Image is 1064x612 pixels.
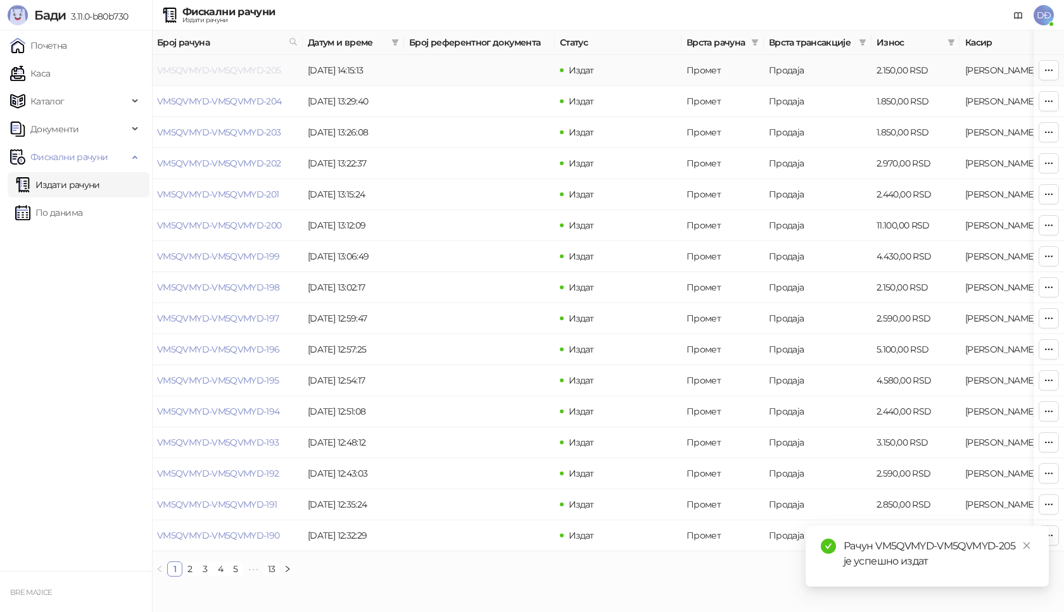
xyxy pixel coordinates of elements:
span: filter [391,39,399,46]
td: Продаја [764,241,871,272]
a: VM5QVMYD-VM5QVMYD-201 [157,189,279,200]
td: [DATE] 13:15:24 [303,179,404,210]
td: Промет [681,55,764,86]
td: 1.850,00 RSD [871,117,960,148]
td: VM5QVMYD-VM5QVMYD-199 [152,241,303,272]
td: Продаја [764,520,871,551]
td: VM5QVMYD-VM5QVMYD-194 [152,396,303,427]
td: Промет [681,272,764,303]
a: 3 [198,562,212,576]
td: [DATE] 13:29:40 [303,86,404,117]
td: VM5QVMYD-VM5QVMYD-203 [152,117,303,148]
td: 2.970,00 RSD [871,148,960,179]
td: Промет [681,427,764,458]
td: 2.590,00 RSD [871,303,960,334]
td: Продаја [764,458,871,489]
a: 2 [183,562,197,576]
td: [DATE] 13:26:08 [303,117,404,148]
td: Продаја [764,55,871,86]
td: 3.150,00 RSD [871,427,960,458]
a: Каса [10,61,50,86]
span: Издат [569,468,594,479]
td: [DATE] 12:48:12 [303,427,404,458]
a: VM5QVMYD-VM5QVMYD-197 [157,313,279,324]
a: VM5QVMYD-VM5QVMYD-200 [157,220,282,231]
td: Промет [681,489,764,520]
td: [DATE] 13:22:37 [303,148,404,179]
td: Промет [681,210,764,241]
td: VM5QVMYD-VM5QVMYD-205 [152,55,303,86]
span: Издат [569,344,594,355]
span: Издат [569,65,594,76]
td: VM5QVMYD-VM5QVMYD-196 [152,334,303,365]
a: Документација [1008,5,1029,25]
td: Продаја [764,272,871,303]
a: По данима [15,200,82,225]
li: 2 [182,561,198,577]
a: VM5QVMYD-VM5QVMYD-193 [157,437,279,448]
span: filter [945,33,958,52]
a: VM5QVMYD-VM5QVMYD-202 [157,158,281,169]
td: [DATE] 13:02:17 [303,272,404,303]
td: Продаја [764,489,871,520]
a: VM5QVMYD-VM5QVMYD-204 [157,96,282,107]
span: Фискални рачуни [30,144,108,170]
div: Рачун VM5QVMYD-VM5QVMYD-205 је успешно издат [844,539,1034,569]
span: Документи [30,116,79,142]
li: 13 [263,561,280,577]
td: Промет [681,86,764,117]
td: VM5QVMYD-VM5QVMYD-201 [152,179,303,210]
a: Close [1020,539,1034,553]
span: check-circle [821,539,836,554]
span: Издат [569,530,594,541]
a: VM5QVMYD-VM5QVMYD-203 [157,127,281,138]
a: VM5QVMYD-VM5QVMYD-196 [157,344,280,355]
td: 4.580,00 RSD [871,365,960,396]
span: filter [749,33,761,52]
td: Промет [681,520,764,551]
span: Број рачуна [157,35,284,49]
th: Број рачуна [152,30,303,55]
span: DĐ [1034,5,1054,25]
td: 2.850,00 RSD [871,489,960,520]
span: Издат [569,189,594,200]
button: right [280,561,295,577]
span: filter [389,33,402,52]
span: Врста рачуна [687,35,746,49]
span: filter [751,39,759,46]
td: Промет [681,334,764,365]
a: VM5QVMYD-VM5QVMYD-195 [157,375,279,386]
li: Следећа страна [280,561,295,577]
td: Продаја [764,148,871,179]
a: 1 [168,562,182,576]
a: Издати рачуни [15,172,100,197]
td: Продаја [764,365,871,396]
td: [DATE] 13:12:09 [303,210,404,241]
span: left [156,565,163,573]
div: Фискални рачуни [182,7,275,17]
td: Промет [681,179,764,210]
td: Продаја [764,117,871,148]
li: 5 [228,561,243,577]
td: [DATE] 12:51:08 [303,396,404,427]
span: Издат [569,220,594,231]
td: Продаја [764,303,871,334]
td: VM5QVMYD-VM5QVMYD-193 [152,427,303,458]
span: Издат [569,251,594,262]
a: 5 [229,562,243,576]
td: Продаја [764,86,871,117]
span: Издат [569,375,594,386]
li: 1 [167,561,182,577]
td: Промет [681,148,764,179]
td: 11.100,00 RSD [871,210,960,241]
td: VM5QVMYD-VM5QVMYD-202 [152,148,303,179]
a: VM5QVMYD-VM5QVMYD-191 [157,499,277,510]
a: VM5QVMYD-VM5QVMYD-190 [157,530,280,541]
td: VM5QVMYD-VM5QVMYD-190 [152,520,303,551]
td: Продаја [764,427,871,458]
th: Статус [555,30,681,55]
div: Издати рачуни [182,17,275,23]
td: Промет [681,365,764,396]
td: [DATE] 14:15:13 [303,55,404,86]
td: Продаја [764,334,871,365]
